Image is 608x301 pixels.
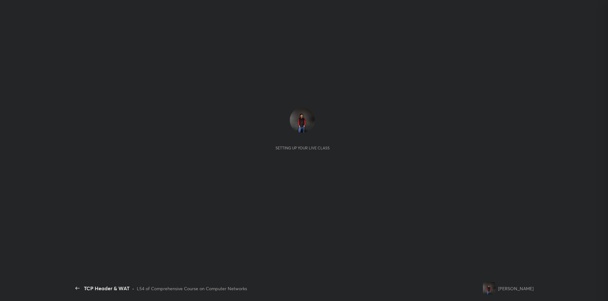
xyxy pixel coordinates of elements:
[137,285,247,292] div: L54 of Comprehensive Course on Computer Networks
[498,285,534,292] div: [PERSON_NAME]
[483,282,496,295] img: 0cf1bf49248344338ee83de1f04af710.9781463_3
[84,285,130,292] div: TCP Header & WAT
[132,285,134,292] div: •
[275,146,330,150] div: Setting up your live class
[290,108,315,133] img: 0cf1bf49248344338ee83de1f04af710.9781463_3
